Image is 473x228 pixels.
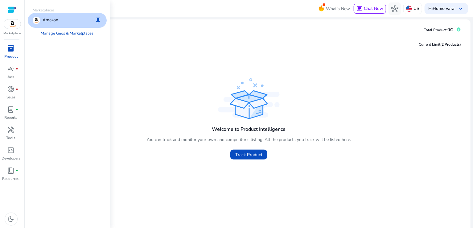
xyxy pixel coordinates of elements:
[356,6,363,12] span: chat
[8,74,14,80] p: Ads
[4,31,21,36] p: Marketplace
[212,126,286,132] h4: Welcome to Product Intelligence
[235,151,262,158] span: Track Product
[16,88,19,90] span: fiber_manual_record
[7,85,15,93] span: donut_small
[440,42,460,47] span: (2 Products
[28,7,107,13] p: Marketplaces
[389,2,401,15] button: hub
[7,65,15,73] span: campaign
[7,45,15,52] span: inventory_2
[424,27,447,32] span: Total Product:
[4,54,18,59] p: Product
[364,6,383,11] span: Chat Now
[7,167,15,174] span: book_4
[16,169,19,172] span: fiber_manual_record
[218,78,280,119] img: track_product.svg
[406,6,412,12] img: us.svg
[419,42,461,47] div: Current Limit )
[94,17,102,24] span: keep
[4,19,21,29] img: amazon.svg
[33,17,40,24] img: amazon.svg
[36,28,99,39] a: Manage Geos & Marketplaces
[413,3,419,14] p: US
[147,136,351,143] p: You can track and monitor your own and competitor’s listing. All the products you track will be l...
[16,108,19,111] span: fiber_manual_record
[6,94,15,100] p: Sales
[7,106,15,113] span: lab_profile
[43,17,58,24] p: Amazon
[391,5,398,12] span: hub
[457,5,464,12] span: keyboard_arrow_down
[2,176,20,181] p: Resources
[428,6,454,11] p: Hi
[433,6,454,11] b: Homo vara
[5,115,18,120] p: Reports
[16,68,19,70] span: fiber_manual_record
[7,147,15,154] span: code_blocks
[6,135,16,141] p: Tools
[447,27,454,33] span: 0/2
[7,215,15,223] span: dark_mode
[2,155,20,161] p: Developers
[354,4,386,14] button: chatChat Now
[7,126,15,134] span: handyman
[326,3,350,14] span: What's New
